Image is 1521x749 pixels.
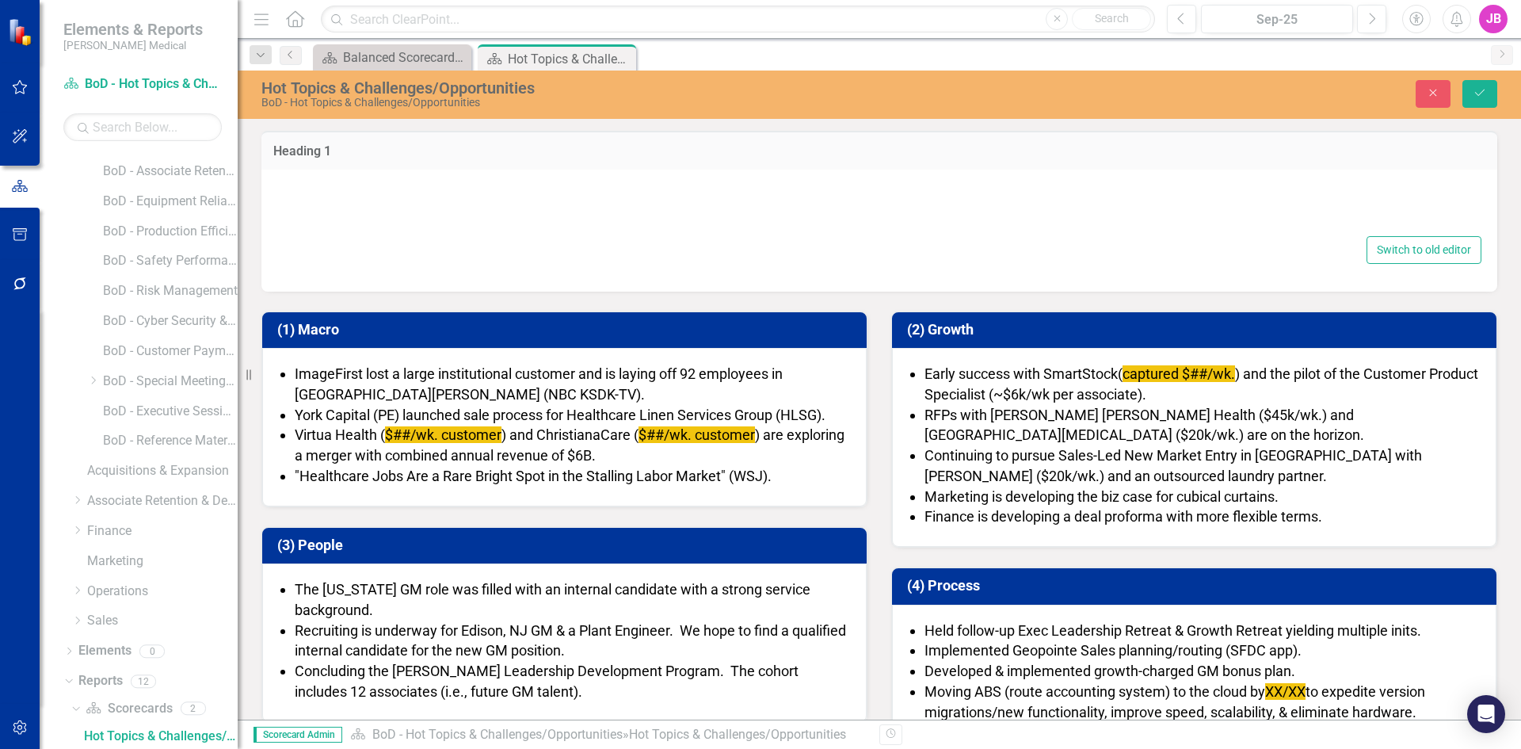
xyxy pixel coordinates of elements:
[63,113,222,141] input: Search Below...
[924,508,1322,525] span: Finance is developing a deal proforma with more flexible terms.
[924,682,1480,722] li: Moving ABS (route accounting system) to the cloud by to expedite version migrations/new functiona...
[907,322,1487,338] h3: (2) Growth
[295,365,783,403] span: ImageFirst lost a large institutional customer and is laying off 92 employees in [GEOGRAPHIC_DATA...
[103,223,238,241] a: BoD - Production Efficiency
[103,342,238,361] a: BoD - Customer Payment
[277,322,857,338] h3: (1) Macro
[1095,12,1129,25] span: Search
[261,97,955,109] div: BoD - Hot Topics & Challenges/Opportunities
[103,312,238,331] a: BoD - Cyber Security & IT
[295,407,825,423] span: York Capital (PE) launched sale process for Healthcare Linen Services Group (HLSG).
[1207,10,1348,29] div: Sep-25
[63,39,203,52] small: [PERSON_NAME] Medical
[1041,468,1100,484] span: $20k/wk.
[1367,236,1481,264] button: Switch to old editor
[350,726,867,744] div: »
[1201,5,1353,33] button: Sep-25
[343,48,467,67] div: Balanced Scorecard Welcome Page
[924,405,1480,445] li: RFPs with [PERSON_NAME] [PERSON_NAME] Health ($45k/wk.) and [GEOGRAPHIC_DATA][MEDICAL_DATA] ($20k...
[103,403,238,421] a: BoD - Executive Sessions
[385,426,501,443] span: $##/wk. customer
[321,6,1155,33] input: Search ClearPoint...
[1123,365,1235,382] span: captured $##/wk.
[639,426,755,443] span: $##/wk. customer
[87,552,238,571] a: Marketing
[372,727,623,742] a: BoD - Hot Topics & Challenges/Opportunities
[907,578,1487,594] h3: (4) Process
[84,729,238,743] div: Hot Topics & Challenges/Opportunities
[924,622,1421,639] span: Held follow-up Exec Leadership Retreat & Growth Retreat yielding multiple inits.
[78,642,132,660] a: Elements
[139,644,165,658] div: 0
[63,75,222,94] a: BoD - Hot Topics & Challenges/Opportunities
[63,20,203,39] span: Elements & Reports
[295,663,799,700] span: Concluding the [PERSON_NAME] Leadership Development Program. The cohort includes 12 associates (i...
[87,462,238,480] a: Acquisitions & Expansion
[253,727,342,743] span: Scorecard Admin
[103,252,238,270] a: BoD - Safety Performance
[103,432,238,450] a: BoD - Reference Material
[1479,5,1508,33] button: JB
[80,724,238,749] a: Hot Topics & Challenges/Opportunities
[924,365,1478,403] span: ( ) and the pilot of the Customer Product Specialist (~$6k/wk per associate).
[924,488,1279,505] span: Marketing is developing the biz case for cubical curtains.
[295,622,846,659] span: Recruiting is underway for Edison, NJ GM & a Plant Engineer. We hope to find a qualified internal...
[261,79,955,97] div: Hot Topics & Challenges/Opportunities
[273,144,1485,159] h3: Heading 1
[103,162,238,181] a: BoD - Associate Retention & Development
[295,468,772,484] span: "Healthcare Jobs Are a Rare Bright Spot in the Stalling Labor Market" (WSJ).
[87,492,238,510] a: Associate Retention & Development
[103,282,238,300] a: BoD - Risk Management
[87,583,238,601] a: Operations
[508,49,632,69] div: Hot Topics & Challenges/Opportunities
[1467,695,1505,733] div: Open Intercom Messenger
[924,640,1480,661] li: Implemented Geopointe Sales planning/routing (SFDC app).
[295,581,810,618] span: The [US_STATE] GM role was filled with an internal candidate with a strong service background.
[181,702,206,716] div: 2
[317,48,467,67] a: Balanced Scorecard Welcome Page
[1265,683,1306,700] span: XX/XX
[87,612,238,630] a: Sales
[1072,8,1151,30] button: Search
[131,674,156,688] div: 12
[924,661,1480,682] li: Developed & implemented growth-charged GM bonus plan.
[103,193,238,211] a: BoD - Equipment Reliability
[295,426,844,464] span: Virtua Health ( ) and ChristianaCare ( ) are exploring a merger with combined annual revenue of $6B.
[87,522,238,541] a: Finance
[277,537,857,553] h3: (3) People
[103,373,238,391] a: BoD - Special Meeting Topics
[629,727,846,742] div: Hot Topics & Challenges/Opportunities
[924,447,1422,484] span: Continuing to pursue Sales-Led New Market Entry in [GEOGRAPHIC_DATA] with [PERSON_NAME] ( ) and a...
[8,18,36,46] img: ClearPoint Strategy
[924,365,1118,382] span: Early success with SmartStock
[78,672,123,690] a: Reports
[86,700,172,718] a: Scorecards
